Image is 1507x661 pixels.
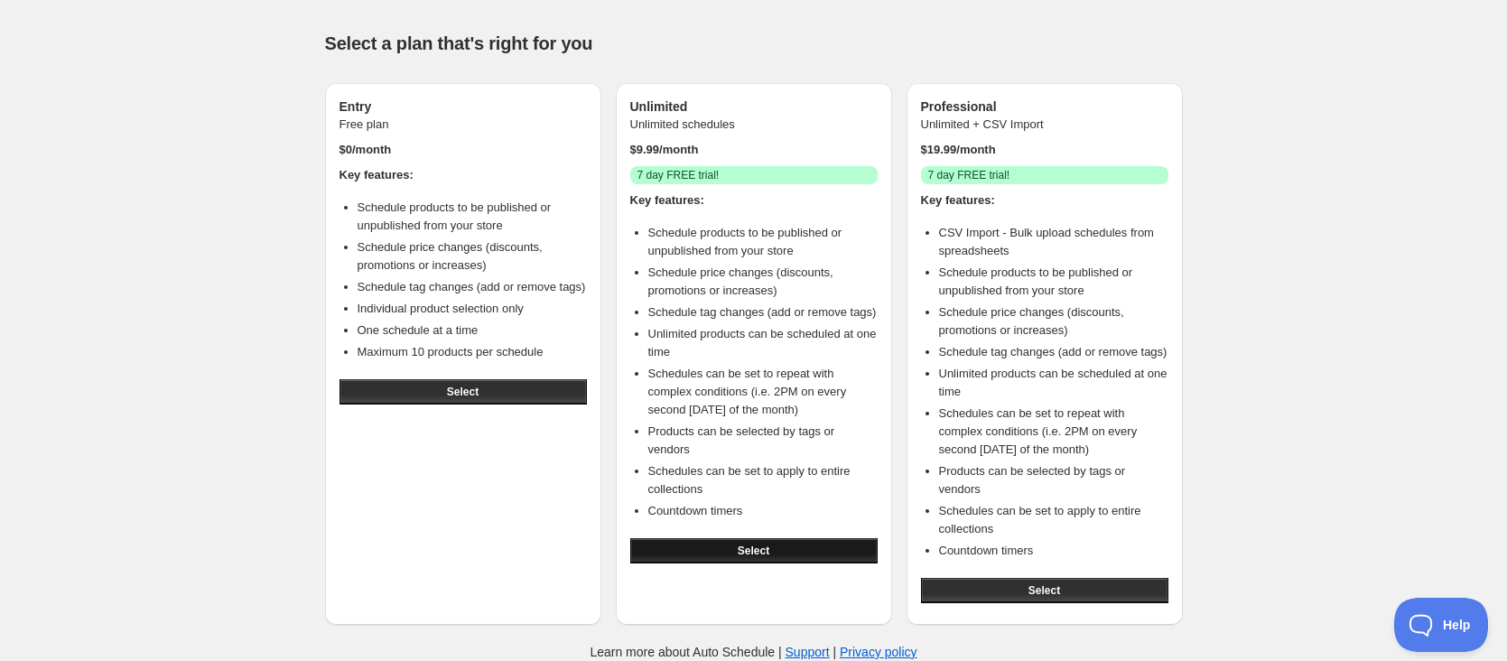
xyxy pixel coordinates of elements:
[648,502,878,520] li: Countdown timers
[648,462,878,498] li: Schedules can be set to apply to entire collections
[939,224,1168,260] li: CSV Import - Bulk upload schedules from spreadsheets
[939,462,1168,498] li: Products can be selected by tags or vendors
[939,264,1168,300] li: Schedule products to be published or unpublished from your store
[921,578,1168,603] button: Select
[648,325,878,361] li: Unlimited products can be scheduled at one time
[325,33,1183,54] h1: Select a plan that's right for you
[939,405,1168,459] li: Schedules can be set to repeat with complex conditions (i.e. 2PM on every second [DATE] of the mo...
[648,303,878,321] li: Schedule tag changes (add or remove tags)
[358,300,587,318] li: Individual product selection only
[340,141,587,159] p: $ 0 /month
[590,643,916,661] p: Learn more about Auto Schedule | |
[928,168,1010,182] span: 7 day FREE trial!
[630,98,878,116] h3: Unlimited
[630,116,878,134] p: Unlimited schedules
[738,544,769,558] span: Select
[939,303,1168,340] li: Schedule price changes (discounts, promotions or increases)
[340,379,587,405] button: Select
[358,343,587,361] li: Maximum 10 products per schedule
[921,141,1168,159] p: $ 19.99 /month
[1394,598,1489,652] iframe: Toggle Customer Support
[358,278,587,296] li: Schedule tag changes (add or remove tags)
[358,321,587,340] li: One schedule at a time
[840,645,917,659] a: Privacy policy
[939,542,1168,560] li: Countdown timers
[648,264,878,300] li: Schedule price changes (discounts, promotions or increases)
[921,116,1168,134] p: Unlimited + CSV Import
[630,538,878,563] button: Select
[340,116,587,134] p: Free plan
[358,199,587,235] li: Schedule products to be published or unpublished from your store
[340,166,587,184] h4: Key features:
[939,365,1168,401] li: Unlimited products can be scheduled at one time
[786,645,830,659] a: Support
[1028,583,1060,598] span: Select
[939,343,1168,361] li: Schedule tag changes (add or remove tags)
[630,141,878,159] p: $ 9.99 /month
[648,224,878,260] li: Schedule products to be published or unpublished from your store
[340,98,587,116] h3: Entry
[630,191,878,209] h4: Key features:
[358,238,587,275] li: Schedule price changes (discounts, promotions or increases)
[637,168,720,182] span: 7 day FREE trial!
[939,502,1168,538] li: Schedules can be set to apply to entire collections
[648,365,878,419] li: Schedules can be set to repeat with complex conditions (i.e. 2PM on every second [DATE] of the mo...
[447,385,479,399] span: Select
[921,191,1168,209] h4: Key features:
[921,98,1168,116] h3: Professional
[648,423,878,459] li: Products can be selected by tags or vendors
